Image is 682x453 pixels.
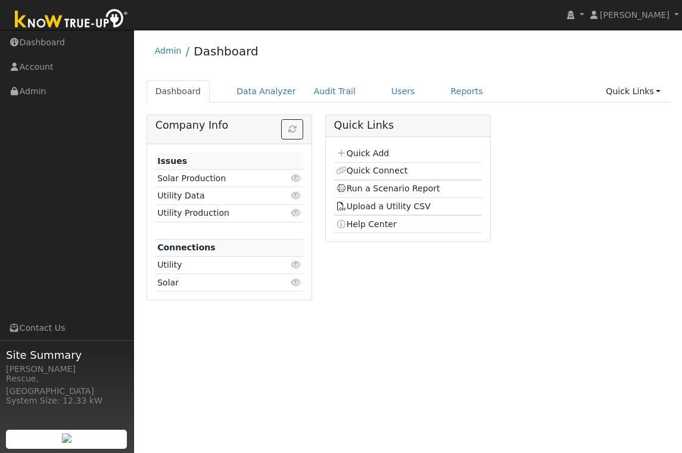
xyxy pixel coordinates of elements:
a: Users [382,80,424,103]
a: Help Center [336,219,397,229]
a: Dashboard [194,44,259,58]
a: Quick Connect [336,166,407,175]
i: Click to view [291,260,301,269]
div: Rescue, [GEOGRAPHIC_DATA] [6,373,127,398]
a: Admin [155,46,182,55]
div: [PERSON_NAME] [6,363,127,376]
td: Solar [155,274,280,291]
a: Audit Trail [305,80,365,103]
i: Click to view [291,174,301,182]
a: Upload a Utility CSV [336,201,431,211]
a: Quick Add [336,148,389,158]
i: Click to view [291,191,301,200]
i: Click to view [291,209,301,217]
img: retrieve [62,433,71,443]
a: Dashboard [147,80,210,103]
td: Utility Production [155,204,280,222]
a: Reports [442,80,492,103]
span: [PERSON_NAME] [600,10,669,20]
div: System Size: 12.33 kW [6,395,127,407]
td: Utility [155,256,280,274]
td: Solar Production [155,170,280,187]
strong: Connections [157,243,216,252]
i: Click to view [291,278,301,287]
a: Data Analyzer [228,80,305,103]
a: Run a Scenario Report [336,184,440,193]
img: Know True-Up [9,7,134,33]
strong: Issues [157,156,187,166]
td: Utility Data [155,187,280,204]
h5: Company Info [155,119,304,132]
span: Site Summary [6,347,127,363]
a: Quick Links [597,80,669,103]
h5: Quick Links [334,119,482,132]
